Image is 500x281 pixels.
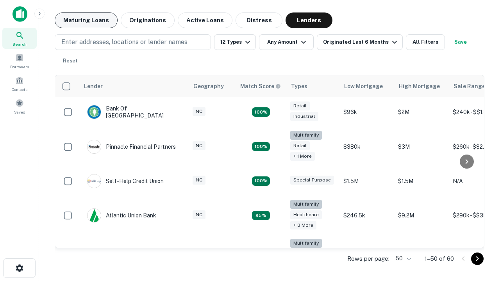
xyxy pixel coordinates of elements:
div: Multifamily [290,200,322,209]
button: 12 Types [214,34,256,50]
div: Self-help Credit Union [87,174,164,188]
td: $1.5M [339,166,394,196]
a: Contacts [2,73,37,94]
div: Retail [290,141,310,150]
div: Sale Range [454,82,485,91]
iframe: Chat Widget [461,194,500,231]
button: Maturing Loans [55,12,118,28]
td: $2M [394,97,449,127]
td: $246.5k [339,196,394,235]
th: High Mortgage [394,75,449,97]
div: Multifamily [290,239,322,248]
div: High Mortgage [399,82,440,91]
div: NC [193,176,205,185]
div: Originated Last 6 Months [323,37,399,47]
div: Bank Of [GEOGRAPHIC_DATA] [87,105,181,119]
button: Any Amount [259,34,314,50]
div: The Fidelity Bank [87,248,150,262]
div: Geography [193,82,224,91]
td: $9.2M [394,196,449,235]
div: Capitalize uses an advanced AI algorithm to match your search with the best lender. The match sco... [240,82,281,91]
div: Multifamily [290,131,322,140]
div: Lender [84,82,103,91]
div: Retail [290,101,310,110]
button: Save your search to get updates of matches that match your search criteria. [448,34,473,50]
button: Go to next page [471,253,484,265]
div: Low Mortgage [344,82,383,91]
td: $96k [339,97,394,127]
h6: Match Score [240,82,279,91]
img: picture [87,140,101,153]
a: Saved [2,96,37,117]
a: Search [2,28,37,49]
div: NC [193,210,205,219]
span: Borrowers [10,64,29,70]
td: $3M [394,127,449,166]
td: $246k [339,235,394,274]
td: $3.2M [394,235,449,274]
p: 1–50 of 60 [425,254,454,263]
th: Lender [79,75,189,97]
div: Atlantic Union Bank [87,208,156,222]
button: All Filters [406,34,445,50]
div: + 3 more [290,221,316,230]
td: $380k [339,127,394,166]
button: Active Loans [178,12,232,28]
th: Capitalize uses an advanced AI algorithm to match your search with the best lender. The match sco... [236,75,286,97]
th: Geography [189,75,236,97]
p: Enter addresses, locations or lender names [61,37,187,47]
div: Pinnacle Financial Partners [87,140,176,154]
img: picture [87,174,101,188]
div: Matching Properties: 15, hasApolloMatch: undefined [252,107,270,117]
div: Healthcare [290,210,322,219]
button: Distress [236,12,282,28]
button: Originated Last 6 Months [317,34,403,50]
span: Contacts [12,86,27,92]
img: picture [87,209,101,222]
button: Originations [121,12,175,28]
div: Matching Properties: 11, hasApolloMatch: undefined [252,176,270,186]
div: Types [291,82,307,91]
td: $1.5M [394,166,449,196]
button: Reset [58,53,83,69]
img: picture [87,105,101,119]
span: Saved [14,109,25,115]
p: Rows per page: [347,254,389,263]
th: Low Mortgage [339,75,394,97]
div: NC [193,107,205,116]
div: Matching Properties: 9, hasApolloMatch: undefined [252,211,270,220]
div: 50 [393,253,412,264]
button: Lenders [286,12,332,28]
div: NC [193,141,205,150]
img: capitalize-icon.png [12,6,27,22]
th: Types [286,75,339,97]
div: Industrial [290,112,318,121]
div: + 1 more [290,152,315,161]
a: Borrowers [2,50,37,71]
div: Special Purpose [290,176,334,185]
div: Matching Properties: 17, hasApolloMatch: undefined [252,142,270,151]
button: Enter addresses, locations or lender names [55,34,211,50]
span: Search [12,41,27,47]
